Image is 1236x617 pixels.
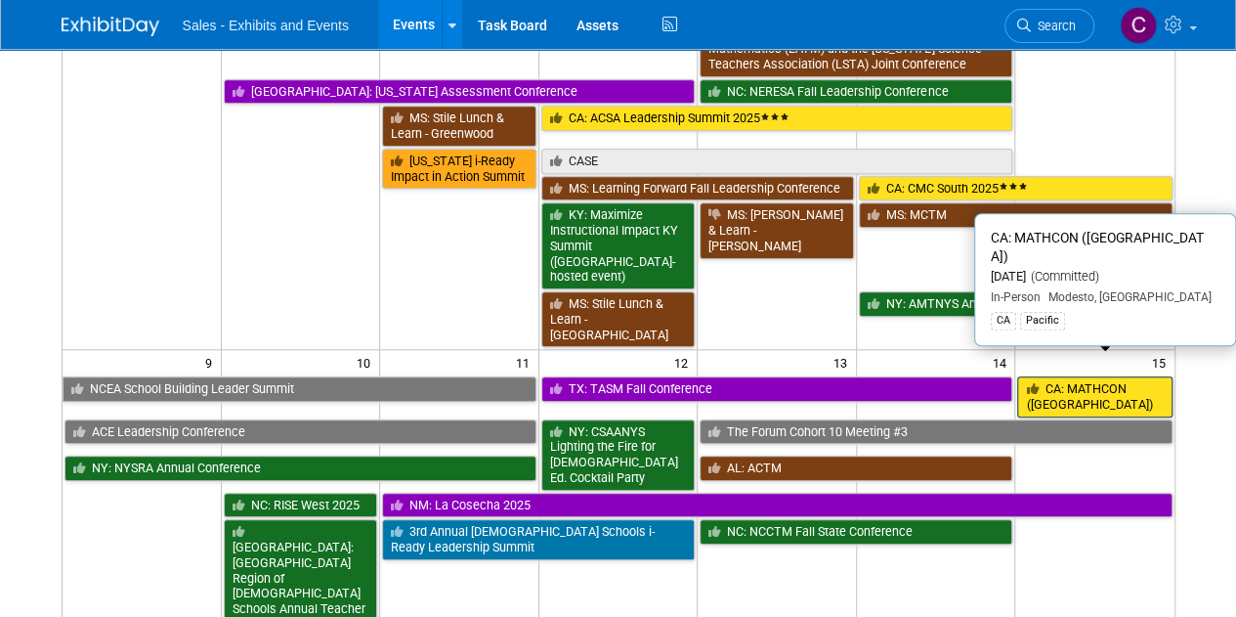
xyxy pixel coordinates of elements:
span: (Committed) [1026,269,1099,284]
a: 3rd Annual [DEMOGRAPHIC_DATA] Schools i-Ready Leadership Summit [382,519,695,559]
a: TX: TASM Fall Conference [541,376,1013,402]
span: 14 [990,350,1014,375]
a: [US_STATE] i-Ready Impact in Action Summit [382,149,536,189]
span: 12 [672,350,697,375]
a: NC: NCCTM Fall State Conference [700,519,1012,545]
span: In-Person [991,290,1041,304]
a: CA: MATHCON ([GEOGRAPHIC_DATA]) [1017,376,1172,417]
a: NC: RISE West 2025 [224,493,378,518]
a: NY: CSAANYS Lighting the Fire for [DEMOGRAPHIC_DATA] Ed. Cocktail Party [541,419,696,491]
a: NCEA School Building Leader Summit [63,376,536,402]
a: MS: Learning Forward Fall Leadership Conference [541,176,854,201]
span: 15 [1150,350,1174,375]
div: CA [991,312,1016,330]
img: Christine Lurz [1120,7,1157,44]
span: CA: MATHCON ([GEOGRAPHIC_DATA]) [991,230,1204,264]
a: [GEOGRAPHIC_DATA]: [US_STATE] Assessment Conference [224,79,696,105]
a: MS: Stile Lunch & Learn - [GEOGRAPHIC_DATA] [541,291,696,347]
a: MS: Stile Lunch & Learn - Greenwood [382,106,536,146]
img: ExhibitDay [62,17,159,36]
a: CA: ACSA Leadership Summit 2025 [541,106,1013,131]
a: NM: La Cosecha 2025 [382,493,1172,518]
span: 10 [355,350,379,375]
a: The Forum Cohort 10 Meeting #3 [700,419,1172,445]
a: ACE Leadership Conference [64,419,536,445]
a: NY: NYSRA Annual Conference [64,456,536,481]
a: MS: MCTM [859,202,1172,228]
span: 11 [514,350,538,375]
a: KY: Maximize Instructional Impact KY Summit ([GEOGRAPHIC_DATA]-hosted event) [541,202,696,289]
a: NC: NERESA Fall Leadership Conference [700,79,1012,105]
span: 13 [831,350,856,375]
a: Search [1004,9,1094,43]
div: Pacific [1020,312,1065,330]
a: CA: CMC South 2025 [859,176,1172,201]
span: 9 [203,350,221,375]
a: MS: [PERSON_NAME] & Learn - [PERSON_NAME] [700,202,854,258]
span: Sales - Exhibits and Events [183,18,349,33]
div: [DATE] [991,269,1220,286]
a: CASE [541,149,1013,174]
a: AL: ACTM [700,456,1012,481]
span: Search [1031,19,1076,33]
span: Modesto, [GEOGRAPHIC_DATA] [1041,290,1212,304]
a: NY: AMTNYS Annual Conference [859,291,1172,317]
